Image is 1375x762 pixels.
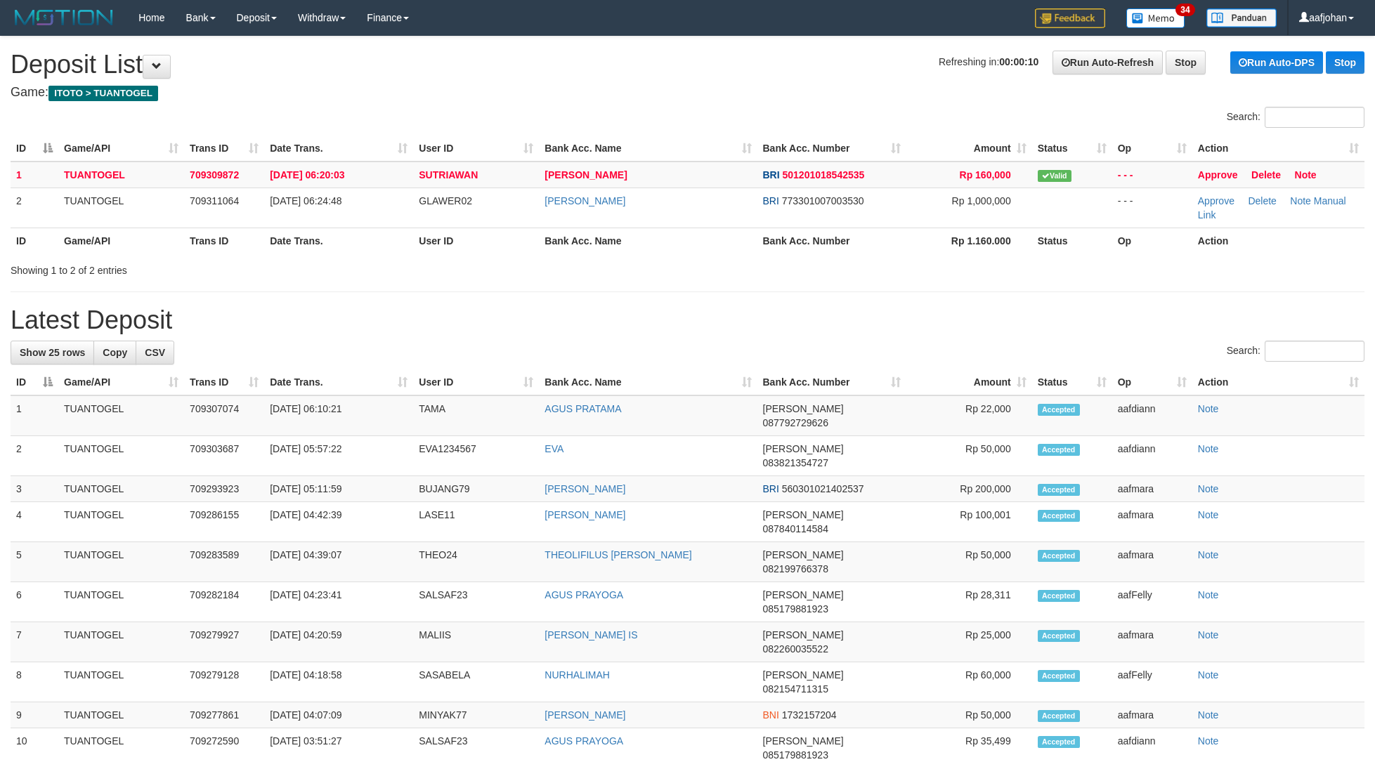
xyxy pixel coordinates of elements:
[1227,341,1364,362] label: Search:
[264,395,413,436] td: [DATE] 06:10:21
[11,341,94,364] a: Show 25 rows
[1112,582,1192,622] td: aafFelly
[413,369,539,395] th: User ID: activate to sort column ascending
[264,136,413,162] th: Date Trans.: activate to sort column ascending
[763,563,828,574] span: Copy 082199766378 to clipboard
[763,669,844,681] span: [PERSON_NAME]
[11,258,562,277] div: Showing 1 to 2 of 2 entries
[782,483,864,494] span: Copy 560301021402537 to clipboard
[757,228,906,254] th: Bank Acc. Number
[1227,107,1364,128] label: Search:
[1112,542,1192,582] td: aafmara
[763,589,844,600] span: [PERSON_NAME]
[1290,195,1311,206] a: Note
[58,702,184,728] td: TUANTOGEL
[1038,550,1080,562] span: Accepted
[58,395,184,436] td: TUANTOGEL
[545,589,623,600] a: AGUS PRAYOGA
[1035,8,1105,28] img: Feedback.jpg
[1166,51,1206,74] a: Stop
[184,228,264,254] th: Trans ID
[413,502,539,542] td: LASE11
[1326,51,1364,74] a: Stop
[1198,443,1219,454] a: Note
[58,162,184,188] td: TUANTOGEL
[11,51,1364,79] h1: Deposit List
[1198,509,1219,520] a: Note
[952,195,1011,206] span: Rp 1,000,000
[763,457,828,468] span: Copy 083821354727 to clipboard
[1112,136,1192,162] th: Op: activate to sort column ascending
[270,169,344,180] span: [DATE] 06:20:03
[763,509,844,520] span: [PERSON_NAME]
[184,436,264,476] td: 709303687
[545,709,625,721] a: [PERSON_NAME]
[136,341,174,364] a: CSV
[11,162,58,188] td: 1
[1038,670,1080,682] span: Accepted
[145,347,165,358] span: CSV
[545,169,627,180] a: [PERSON_NAME]
[184,582,264,622] td: 709282184
[1112,436,1192,476] td: aafdiann
[184,369,264,395] th: Trans ID: activate to sort column ascending
[1198,169,1238,180] a: Approve
[545,443,563,454] a: EVA
[1112,622,1192,662] td: aafmara
[264,476,413,502] td: [DATE] 05:11:59
[11,306,1364,334] h1: Latest Deposit
[545,629,637,641] a: [PERSON_NAME] IS
[58,369,184,395] th: Game/API: activate to sort column ascending
[539,369,757,395] th: Bank Acc. Name: activate to sort column ascending
[1198,735,1219,747] a: Note
[413,702,539,728] td: MINYAK77
[763,709,779,721] span: BNI
[1192,136,1364,162] th: Action: activate to sort column ascending
[58,228,184,254] th: Game/API
[906,395,1032,436] td: Rp 22,000
[11,582,58,622] td: 6
[763,643,828,655] span: Copy 082260035522 to clipboard
[58,188,184,228] td: TUANTOGEL
[763,195,779,206] span: BRI
[93,341,136,364] a: Copy
[20,347,85,358] span: Show 25 rows
[184,136,264,162] th: Trans ID: activate to sort column ascending
[264,662,413,702] td: [DATE] 04:18:58
[1112,188,1192,228] td: - - -
[413,662,539,702] td: SASABELA
[264,582,413,622] td: [DATE] 04:23:41
[103,347,127,358] span: Copy
[1265,107,1364,128] input: Search:
[1248,195,1276,206] a: Delete
[906,622,1032,662] td: Rp 25,000
[1198,195,1346,221] a: Manual Link
[419,195,472,206] span: GLAWER02
[184,395,264,436] td: 709307074
[906,502,1032,542] td: Rp 100,001
[1112,476,1192,502] td: aafmara
[264,502,413,542] td: [DATE] 04:42:39
[11,436,58,476] td: 2
[1032,228,1112,254] th: Status
[1112,162,1192,188] td: - - -
[1175,4,1194,16] span: 34
[184,622,264,662] td: 709279927
[11,476,58,502] td: 3
[1038,630,1080,642] span: Accepted
[264,228,413,254] th: Date Trans.
[413,436,539,476] td: EVA1234567
[413,476,539,502] td: BUJANG79
[1230,51,1323,74] a: Run Auto-DPS
[1198,483,1219,494] a: Note
[763,549,844,560] span: [PERSON_NAME]
[763,629,844,641] span: [PERSON_NAME]
[58,622,184,662] td: TUANTOGEL
[763,683,828,695] span: Copy 082154711315 to clipboard
[1192,369,1364,395] th: Action: activate to sort column ascending
[264,369,413,395] th: Date Trans.: activate to sort column ascending
[11,7,117,28] img: MOTION_logo.png
[58,436,184,476] td: TUANTOGEL
[1038,590,1080,602] span: Accepted
[190,169,239,180] span: 709309872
